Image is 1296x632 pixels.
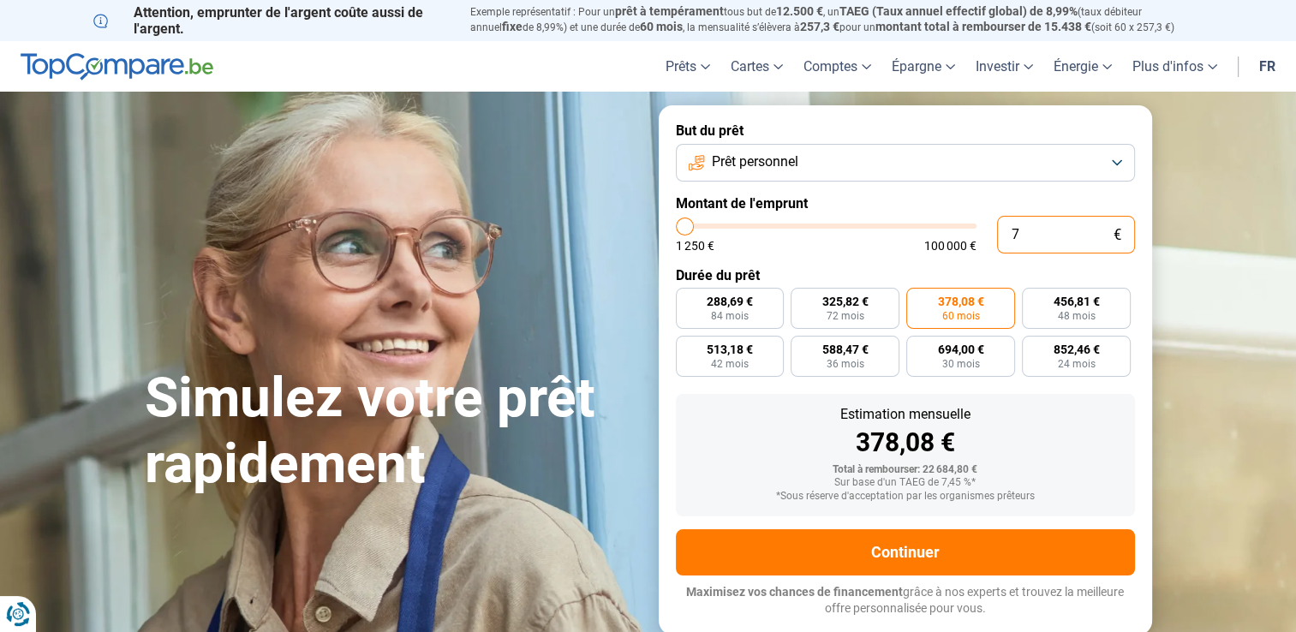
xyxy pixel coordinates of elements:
[711,359,749,369] span: 42 mois
[690,477,1121,489] div: Sur base d'un TAEG de 7,45 %*
[1054,343,1100,355] span: 852,46 €
[712,152,798,171] span: Prêt personnel
[676,529,1135,575] button: Continuer
[924,240,976,252] span: 100 000 €
[676,584,1135,617] p: grâce à nos experts et trouvez la meilleure offre personnalisée pour vous.
[875,20,1091,33] span: montant total à rembourser de 15.438 €
[676,240,714,252] span: 1 250 €
[1114,228,1121,242] span: €
[827,311,864,321] span: 72 mois
[711,311,749,321] span: 84 mois
[881,41,965,92] a: Épargne
[822,343,869,355] span: 588,47 €
[1058,311,1096,321] span: 48 mois
[690,430,1121,456] div: 378,08 €
[676,122,1135,139] label: But du prêt
[690,491,1121,503] div: *Sous réserve d'acceptation par les organismes prêteurs
[1249,41,1286,92] a: fr
[1054,295,1100,307] span: 456,81 €
[1043,41,1122,92] a: Énergie
[707,295,753,307] span: 288,69 €
[707,343,753,355] span: 513,18 €
[690,408,1121,421] div: Estimation mensuelle
[942,311,980,321] span: 60 mois
[776,4,823,18] span: 12.500 €
[839,4,1078,18] span: TAEG (Taux annuel effectif global) de 8,99%
[690,464,1121,476] div: Total à rembourser: 22 684,80 €
[640,20,683,33] span: 60 mois
[470,4,1203,35] p: Exemple représentatif : Pour un tous but de , un (taux débiteur annuel de 8,99%) et une durée de ...
[938,343,984,355] span: 694,00 €
[822,295,869,307] span: 325,82 €
[615,4,724,18] span: prêt à tempérament
[655,41,720,92] a: Prêts
[965,41,1043,92] a: Investir
[145,366,638,498] h1: Simulez votre prêt rapidement
[1058,359,1096,369] span: 24 mois
[676,267,1135,283] label: Durée du prêt
[93,4,450,37] p: Attention, emprunter de l'argent coûte aussi de l'argent.
[938,295,984,307] span: 378,08 €
[676,144,1135,182] button: Prêt personnel
[827,359,864,369] span: 36 mois
[720,41,793,92] a: Cartes
[1122,41,1227,92] a: Plus d'infos
[676,195,1135,212] label: Montant de l'emprunt
[686,585,903,599] span: Maximisez vos chances de financement
[21,53,213,80] img: TopCompare
[502,20,523,33] span: fixe
[793,41,881,92] a: Comptes
[800,20,839,33] span: 257,3 €
[942,359,980,369] span: 30 mois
